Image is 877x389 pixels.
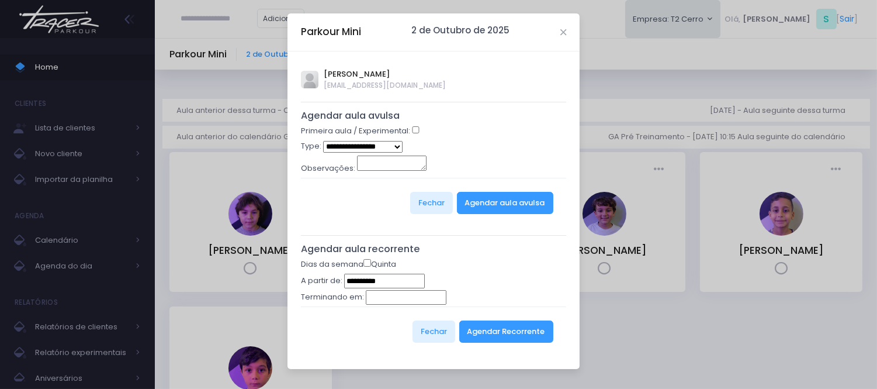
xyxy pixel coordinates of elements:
[363,259,371,267] input: Quinta
[560,29,566,35] button: Close
[301,110,567,122] h5: Agendar aula avulsa
[324,80,446,91] span: [EMAIL_ADDRESS][DOMAIN_NAME]
[410,192,453,214] button: Fechar
[301,291,364,303] label: Terminando em:
[301,163,355,174] label: Observações:
[301,275,342,287] label: A partir de:
[324,68,446,80] span: [PERSON_NAME]
[459,321,553,343] button: Agendar Recorrente
[301,125,410,137] label: Primeira aula / Experimental:
[457,192,553,214] button: Agendar aula avulsa
[301,140,321,152] label: Type:
[412,25,510,36] h6: 2 de Outubro de 2025
[301,25,361,39] h5: Parkour Mini
[412,321,455,343] button: Fechar
[301,243,567,255] h5: Agendar aula recorrente
[301,259,567,356] form: Dias da semana
[363,259,396,270] label: Quinta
